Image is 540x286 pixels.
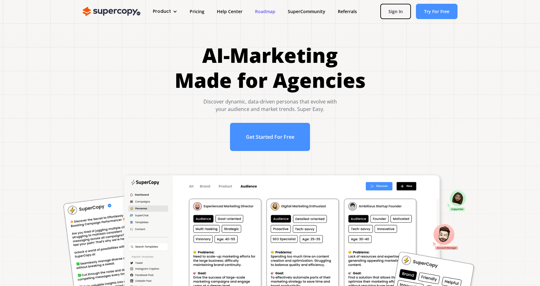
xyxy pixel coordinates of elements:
div: Discover dynamic, data-driven personas that evolve with your audience and market trends. Super Easy. [175,98,366,113]
a: Roadmap [249,6,282,17]
a: Help Center [211,6,249,17]
h1: AI-Marketing Made for Agencies [175,43,366,93]
a: Get Started For Free [230,123,310,151]
a: Referrals [332,6,363,17]
a: Pricing [183,6,211,17]
a: SuperCommunity [282,6,332,17]
a: Sign In [380,4,411,19]
div: Product [153,8,171,15]
div: Product [147,6,183,17]
a: Try For Free [416,4,457,19]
